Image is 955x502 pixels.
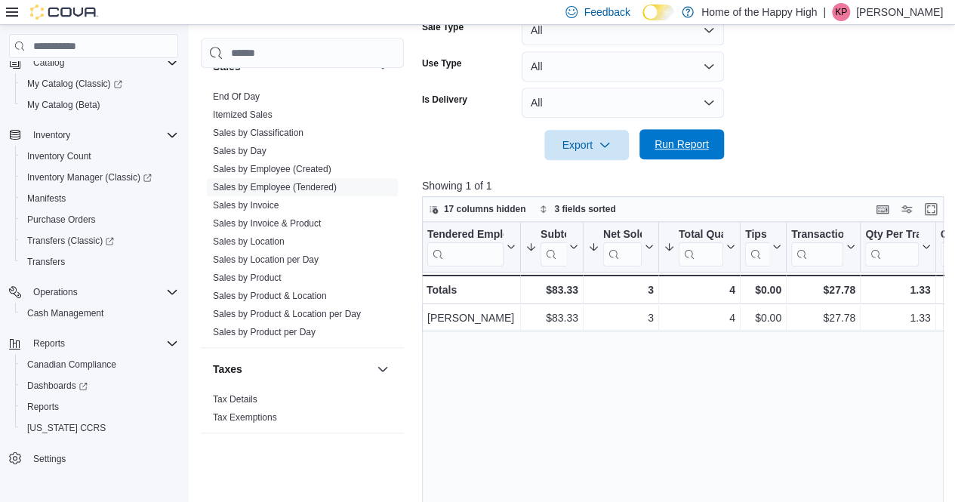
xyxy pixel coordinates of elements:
[27,450,72,468] a: Settings
[27,334,71,353] button: Reports
[21,232,120,250] a: Transfers (Classic)
[21,147,178,165] span: Inventory Count
[679,228,723,266] div: Total Quantity
[213,91,260,102] a: End Of Day
[584,5,630,20] span: Feedback
[213,164,331,174] a: Sales by Employee (Created)
[213,145,266,157] span: Sales by Day
[21,377,94,395] a: Dashboards
[213,109,273,121] span: Itemized Sales
[21,75,128,93] a: My Catalog (Classic)
[21,96,178,114] span: My Catalog (Beta)
[15,375,184,396] a: Dashboards
[21,356,178,374] span: Canadian Compliance
[33,286,78,298] span: Operations
[745,309,781,327] div: $0.00
[30,5,98,20] img: Cova
[553,130,620,160] span: Export
[15,167,184,188] a: Inventory Manager (Classic)
[21,211,178,229] span: Purchase Orders
[213,362,371,377] button: Taxes
[21,253,178,271] span: Transfers
[374,360,392,378] button: Taxes
[835,3,847,21] span: KP
[213,254,319,266] span: Sales by Location per Day
[664,309,735,327] div: 4
[213,254,319,265] a: Sales by Location per Day
[873,200,892,218] button: Keyboard shortcuts
[21,189,72,208] a: Manifests
[201,390,404,433] div: Taxes
[27,192,66,205] span: Manifests
[21,304,109,322] a: Cash Management
[745,228,769,242] div: Tips
[15,396,184,417] button: Reports
[745,281,781,299] div: $0.00
[27,283,178,301] span: Operations
[15,354,184,375] button: Canadian Compliance
[27,422,106,434] span: [US_STATE] CCRS
[15,94,184,115] button: My Catalog (Beta)
[27,99,100,111] span: My Catalog (Beta)
[27,307,103,319] span: Cash Management
[213,218,321,229] a: Sales by Invoice & Product
[213,362,242,377] h3: Taxes
[791,281,855,299] div: $27.78
[15,230,184,251] a: Transfers (Classic)
[427,228,516,266] button: Tendered Employee
[213,146,266,156] a: Sales by Day
[588,309,654,327] div: 3
[522,88,724,118] button: All
[541,228,566,266] div: Subtotal
[422,178,949,193] p: Showing 1 of 1
[213,273,282,283] a: Sales by Product
[427,228,504,242] div: Tendered Employee
[27,334,178,353] span: Reports
[15,303,184,324] button: Cash Management
[898,200,916,218] button: Display options
[213,163,331,175] span: Sales by Employee (Created)
[213,272,282,284] span: Sales by Product
[3,333,184,354] button: Reports
[27,256,65,268] span: Transfers
[745,228,769,266] div: Tips
[213,308,361,320] span: Sales by Product & Location per Day
[213,394,257,405] a: Tax Details
[27,126,76,144] button: Inventory
[27,214,96,226] span: Purchase Orders
[213,309,361,319] a: Sales by Product & Location per Day
[922,200,940,218] button: Enter fullscreen
[3,52,184,73] button: Catalog
[33,129,70,141] span: Inventory
[21,96,106,114] a: My Catalog (Beta)
[525,309,578,327] div: $83.33
[213,128,303,138] a: Sales by Classification
[3,125,184,146] button: Inventory
[27,359,116,371] span: Canadian Compliance
[213,182,337,192] a: Sales by Employee (Tendered)
[525,228,578,266] button: Subtotal
[27,449,178,468] span: Settings
[533,200,621,218] button: 3 fields sorted
[21,168,158,186] a: Inventory Manager (Classic)
[522,15,724,45] button: All
[213,109,273,120] a: Itemized Sales
[21,304,178,322] span: Cash Management
[422,57,461,69] label: Use Type
[427,228,504,266] div: Tendered Employee
[745,228,781,266] button: Tips
[639,129,724,159] button: Run Report
[856,3,943,21] p: [PERSON_NAME]
[27,171,152,183] span: Inventory Manager (Classic)
[21,232,178,250] span: Transfers (Classic)
[588,228,654,266] button: Net Sold
[21,211,102,229] a: Purchase Orders
[21,189,178,208] span: Manifests
[642,20,643,21] span: Dark Mode
[791,309,855,327] div: $27.78
[213,236,285,247] a: Sales by Location
[3,282,184,303] button: Operations
[865,228,918,266] div: Qty Per Transaction
[823,3,826,21] p: |
[213,411,277,423] span: Tax Exemptions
